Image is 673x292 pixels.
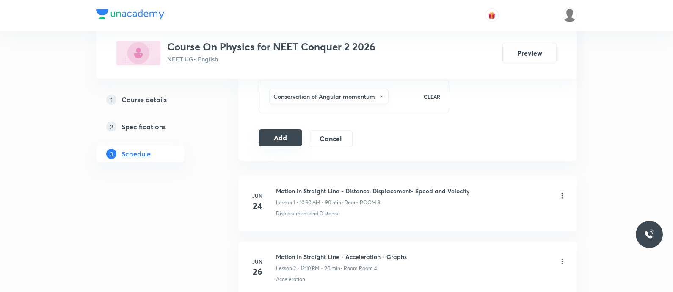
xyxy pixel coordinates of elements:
h5: Specifications [121,122,166,132]
h6: Jun [249,258,266,265]
button: Add [259,129,302,146]
h5: Course details [121,95,167,105]
p: 2 [106,122,116,132]
h4: 26 [249,265,266,278]
img: Company Logo [96,9,164,19]
p: Acceleration [276,275,305,283]
h4: 24 [249,200,266,212]
h5: Schedule [121,149,151,159]
p: • Room ROOM 3 [341,199,380,206]
p: Displacement and Distance [276,210,340,217]
h6: Jun [249,192,266,200]
p: 1 [106,95,116,105]
img: avatar [488,11,496,19]
h6: Motion in Straight Line - Distance, Displacement- Speed and Velocity [276,186,469,195]
p: 3 [106,149,116,159]
h6: Motion in Straight Line - Acceleration - Graphs [276,252,407,261]
p: CLEAR [424,93,440,100]
a: Company Logo [96,9,164,22]
img: P Antony [563,8,577,22]
h3: Course On Physics for NEET Conquer 2 2026 [167,41,375,53]
p: NEET UG • English [167,55,375,64]
p: Lesson 2 • 12:10 PM • 90 min [276,264,340,272]
p: • Room Room 4 [340,264,377,272]
button: Cancel [309,130,353,147]
a: 1Course details [96,91,211,108]
h6: Conservation of Angular momentum [273,92,375,101]
img: ttu [644,229,654,239]
button: avatar [485,8,499,22]
img: 807F0E9A-112A-40B4-9D6C-7BBA2E184C1B_plus.png [116,41,160,65]
a: 2Specifications [96,118,211,135]
button: Preview [502,43,557,63]
p: Lesson 1 • 10:30 AM • 90 min [276,199,341,206]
